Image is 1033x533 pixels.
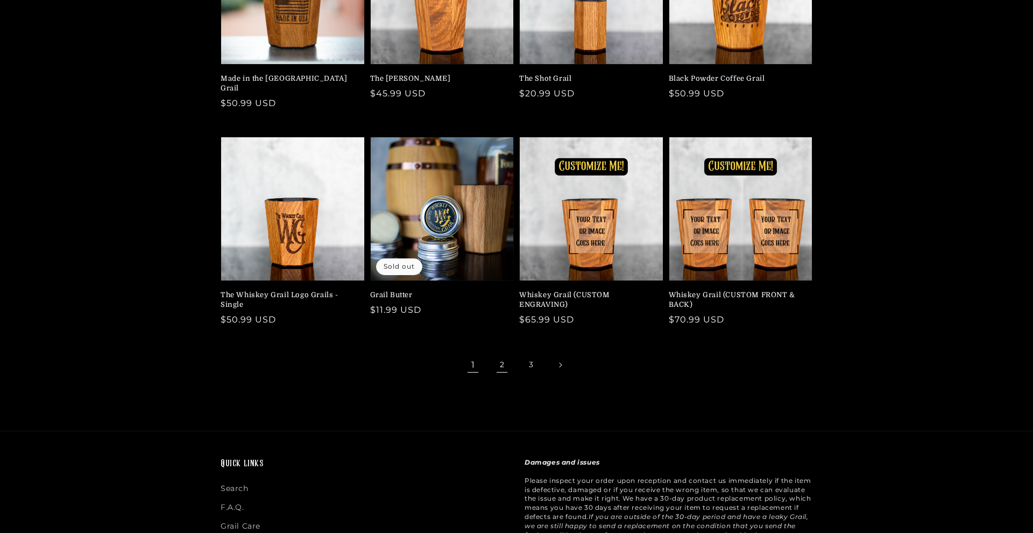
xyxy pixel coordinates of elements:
a: The Whiskey Grail Logo Grails - Single [221,290,358,310]
a: Whiskey Grail (CUSTOM ENGRAVING) [519,290,657,310]
a: Black Powder Coffee Grail [669,74,806,83]
a: Grail Butter [370,290,508,300]
a: The Shot Grail [519,74,657,83]
h2: Quick links [221,458,508,471]
a: Whiskey Grail (CUSTOM FRONT & BACK) [669,290,806,310]
a: Made in the [GEOGRAPHIC_DATA] Grail [221,74,358,93]
span: Page 1 [461,353,485,377]
nav: Pagination [221,353,812,377]
a: Page 3 [519,353,543,377]
a: Search [221,482,249,498]
a: Next page [548,353,572,377]
strong: Damages and issues [525,458,600,466]
a: F.A.Q. [221,498,244,517]
a: The [PERSON_NAME] [370,74,508,83]
a: Page 2 [490,353,514,377]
